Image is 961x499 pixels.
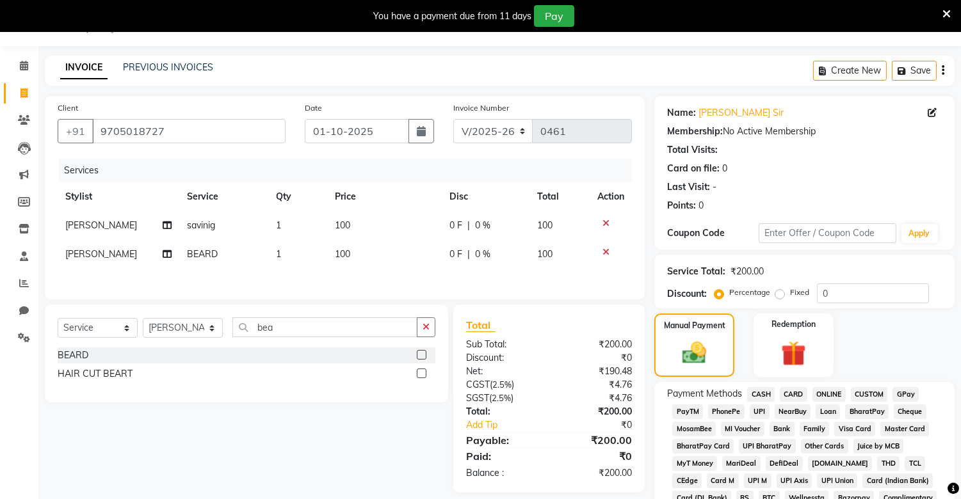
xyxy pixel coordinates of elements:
th: Qty [268,182,327,211]
div: Payable: [456,432,549,448]
span: 1 [276,219,281,231]
span: CARD [780,387,807,402]
span: CUSTOM [851,387,888,402]
div: BEARD [58,349,88,362]
div: ₹0 [549,351,642,365]
span: [PERSON_NAME] [65,219,137,231]
div: ₹190.48 [549,365,642,378]
th: Stylist [58,182,180,211]
div: ₹200.00 [731,265,764,278]
div: Balance : [456,466,549,480]
span: UPI M [744,473,771,488]
div: ₹200.00 [549,338,642,351]
input: Search by Name/Mobile/Email/Code [92,119,286,143]
span: Juice by MCB [853,439,904,454]
span: savinig [188,219,216,231]
span: MariDeal [722,456,761,471]
div: Coupon Code [667,226,759,240]
div: No Active Membership [667,125,942,138]
span: Cheque [894,404,926,419]
div: Discount: [456,351,549,365]
button: Apply [901,224,938,243]
div: Name: [667,106,696,120]
div: 0 [699,199,704,212]
span: Bank [770,422,795,436]
div: 0 [722,162,727,175]
span: CGST [466,379,490,390]
span: 100 [335,219,350,231]
span: PayTM [672,404,703,419]
div: Last Visit: [667,180,710,194]
span: Family [800,422,830,436]
a: PREVIOUS INVOICES [123,61,213,73]
th: Action [590,182,632,211]
div: Membership: [667,125,723,138]
img: _gift.svg [773,338,814,369]
label: Manual Payment [664,320,725,331]
div: ₹4.76 [549,378,642,392]
span: BEARD [188,248,218,260]
span: 0 % [475,219,490,232]
div: Total Visits: [667,143,718,157]
div: Points: [667,199,696,212]
div: Net: [456,365,549,378]
span: Card (Indian Bank) [862,473,933,488]
label: Redemption [771,319,816,330]
span: 0 F [449,248,462,261]
div: ₹4.76 [549,392,642,405]
span: 100 [335,248,350,260]
button: +91 [58,119,93,143]
span: Total [466,319,496,332]
div: Paid: [456,448,549,464]
div: ₹200.00 [549,466,642,480]
th: Disc [442,182,529,211]
span: NearBuy [775,404,811,419]
span: PhonePe [708,404,745,419]
span: UPI Axis [777,473,812,488]
a: INVOICE [60,56,108,79]
label: Fixed [790,287,809,298]
img: _cash.svg [675,339,713,367]
span: TCL [905,456,925,471]
span: 0 % [475,248,490,261]
span: Other Cards [801,439,848,454]
th: Price [327,182,442,211]
span: 100 [538,219,553,231]
span: MyT Money [672,456,717,471]
span: CASH [747,387,775,402]
div: Service Total: [667,265,725,278]
div: HAIR CUT BEART [58,367,133,381]
div: Card on file: [667,162,720,175]
span: Loan [816,404,840,419]
th: Total [530,182,590,211]
span: ONLINE [812,387,846,402]
a: Add Tip [456,418,565,432]
div: ₹200.00 [549,432,642,448]
span: Master Card [880,422,929,436]
span: SGST [466,392,489,404]
span: [PERSON_NAME] [65,248,137,260]
a: [PERSON_NAME] Sir [699,106,784,120]
span: CEdge [672,473,702,488]
span: [DOMAIN_NAME] [808,456,873,471]
span: BharatPay Card [672,439,734,454]
span: GPay [892,387,919,402]
span: | [467,248,470,261]
label: Client [58,102,78,114]
div: Services [59,159,642,182]
div: ₹0 [565,418,642,432]
span: UPI BharatPay [739,439,796,454]
button: Create New [813,61,887,81]
div: Total: [456,405,549,418]
span: 2.5% [492,379,512,390]
span: | [467,219,470,232]
label: Invoice Number [453,102,509,114]
span: UPI [750,404,770,419]
span: MosamBee [672,422,716,436]
div: ( ) [456,392,549,405]
input: Enter Offer / Coupon Code [759,223,896,243]
span: DefiDeal [766,456,803,471]
span: Visa Card [834,422,875,436]
input: Search or Scan [232,317,417,337]
span: UPI Union [817,473,857,488]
